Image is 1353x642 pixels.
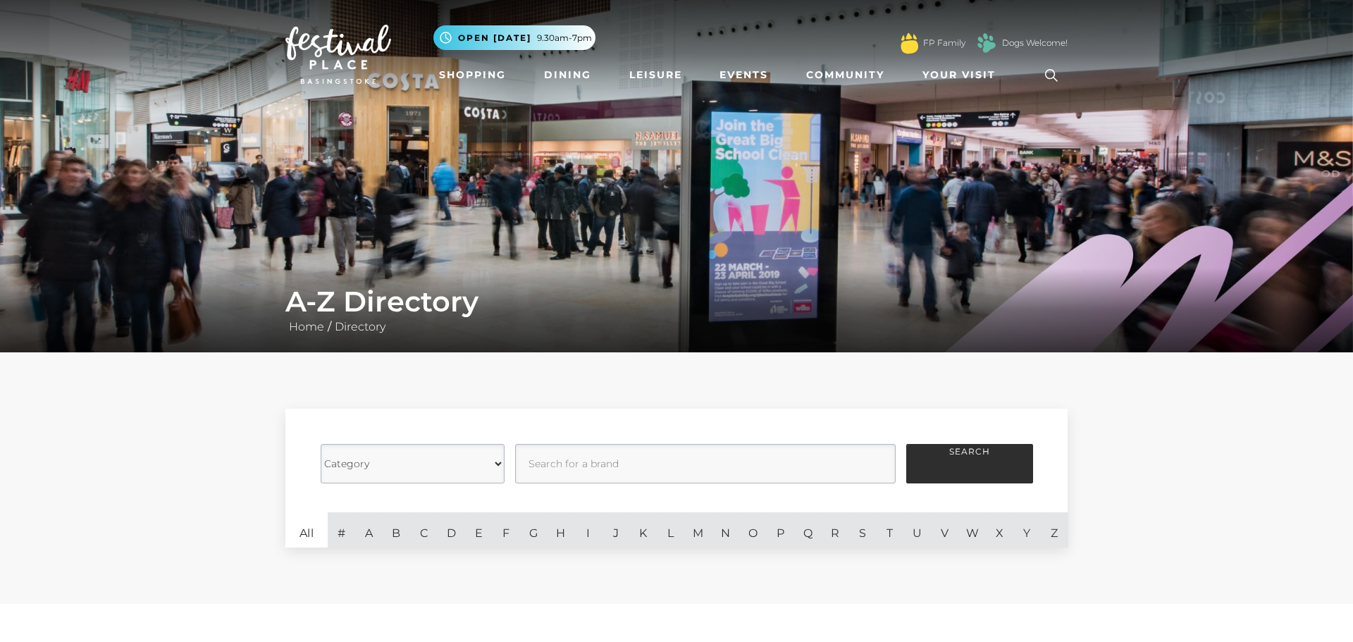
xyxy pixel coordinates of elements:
a: G [519,512,547,548]
a: C [410,512,438,548]
h1: A-Z Directory [285,285,1068,319]
a: W [958,512,986,548]
a: FP Family [923,37,965,49]
a: P [767,512,794,548]
a: J [602,512,629,548]
a: Dogs Welcome! [1002,37,1068,49]
a: Events [714,62,774,88]
a: L [657,512,684,548]
input: Search for a brand [515,444,896,483]
a: Community [801,62,890,88]
a: B [383,512,410,548]
div: / [275,285,1078,335]
button: Open [DATE] 9.30am-7pm [433,25,595,50]
a: Shopping [433,62,512,88]
a: Q [794,512,822,548]
a: Leisure [624,62,688,88]
a: U [903,512,931,548]
a: Directory [331,320,389,333]
span: Open [DATE] [458,32,531,44]
a: A [355,512,383,548]
a: Your Visit [917,62,1008,88]
a: Y [1013,512,1041,548]
a: Z [1041,512,1068,548]
span: 9.30am-7pm [537,32,592,44]
a: S [849,512,877,548]
a: H [547,512,574,548]
img: Festival Place Logo [285,25,391,84]
a: Home [285,320,328,333]
span: Your Visit [922,68,996,82]
a: D [438,512,465,548]
a: # [328,512,355,548]
a: X [986,512,1013,548]
a: Dining [538,62,597,88]
a: K [629,512,657,548]
a: R [822,512,849,548]
a: T [876,512,903,548]
a: M [684,512,712,548]
a: I [574,512,602,548]
a: F [493,512,520,548]
a: All [285,512,328,548]
a: E [465,512,493,548]
a: V [931,512,958,548]
button: Search [906,444,1033,483]
a: O [739,512,767,548]
a: N [712,512,739,548]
